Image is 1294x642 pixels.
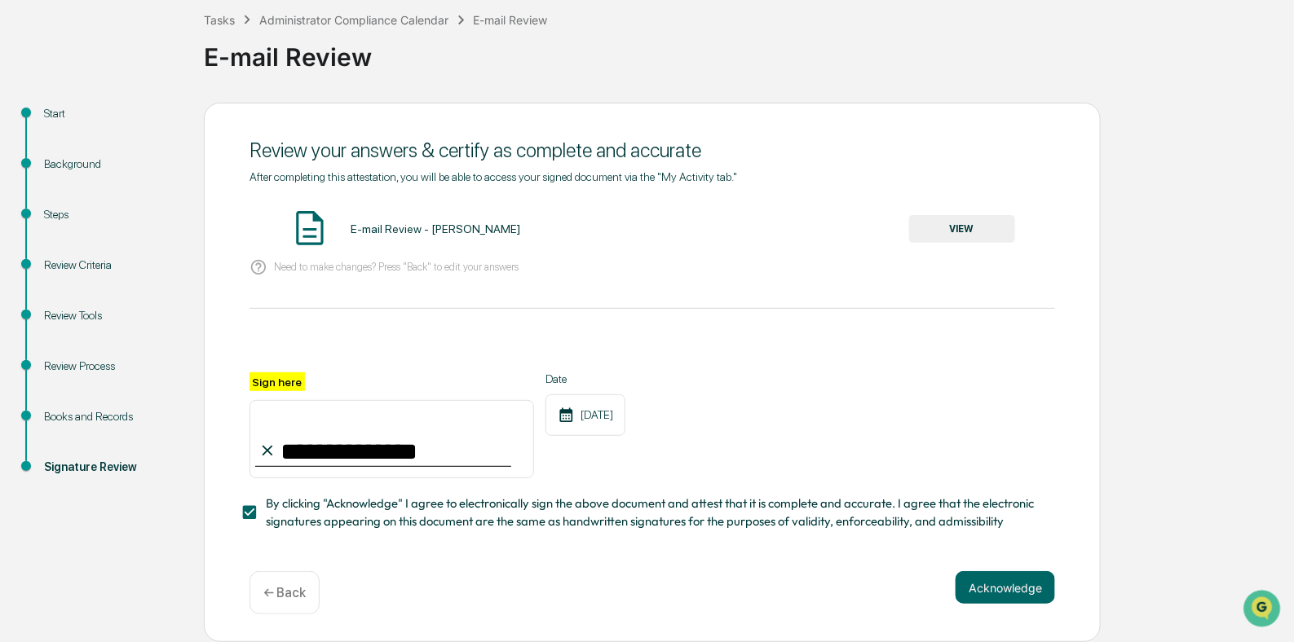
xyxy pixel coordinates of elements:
label: Sign here [250,372,305,391]
span: By clicking "Acknowledge" I agree to electronically sign the above document and attest that it is... [266,495,1042,531]
div: 🔎 [16,365,29,378]
button: Acknowledge [956,571,1055,604]
span: [DATE] [144,221,178,234]
span: Attestations [135,332,202,349]
img: Rachel Stanley [16,205,42,231]
div: Administrator Compliance Calendar [259,13,448,27]
div: Books and Records [44,408,178,425]
div: Background [44,156,178,173]
div: 🖐️ [16,334,29,347]
div: Review Tools [44,307,178,324]
p: ← Back [263,585,306,600]
p: Need to make changes? Press "Back" to edit your answers [274,261,519,273]
span: After completing this attestation, you will be able to access your signed document via the "My Ac... [250,170,737,183]
span: Preclearance [33,332,105,349]
div: Steps [44,206,178,223]
button: VIEW [909,215,1015,243]
a: 🗄️Attestations [112,326,209,355]
span: Pylon [162,403,197,416]
iframe: Open customer support [1242,588,1286,632]
p: How can we help? [16,33,297,59]
div: Signature Review [44,459,178,476]
div: We're available if you need us! [73,140,224,153]
div: [DATE] [545,394,625,436]
div: Start new chat [73,124,267,140]
div: E-mail Review - [PERSON_NAME] [351,222,520,235]
a: Powered byPylon [115,402,197,416]
button: Start new chat [277,129,297,148]
img: 1746055101610-c473b297-6a78-478c-a979-82029cc54cd1 [16,124,46,153]
div: E-mail Review [204,29,1286,72]
div: E-mail Review [474,13,548,27]
div: Review your answers & certify as complete and accurate [250,139,1055,162]
span: Data Lookup [33,363,103,380]
div: Review Process [44,358,178,375]
img: 8933085812038_c878075ebb4cc5468115_72.jpg [34,124,64,153]
img: Rachel Stanley [16,249,42,275]
button: See all [253,177,297,196]
div: Past conversations [16,180,109,193]
span: [PERSON_NAME] [51,265,132,278]
img: Document Icon [289,208,330,248]
label: Date [545,372,625,385]
div: Review Criteria [44,257,178,274]
div: Start [44,105,178,122]
div: 🗄️ [118,334,131,347]
span: • [135,265,141,278]
div: Tasks [204,13,235,27]
span: [PERSON_NAME] [51,221,132,234]
span: • [135,221,141,234]
span: [DATE] [144,265,178,278]
a: 🖐️Preclearance [10,326,112,355]
a: 🔎Data Lookup [10,357,109,386]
